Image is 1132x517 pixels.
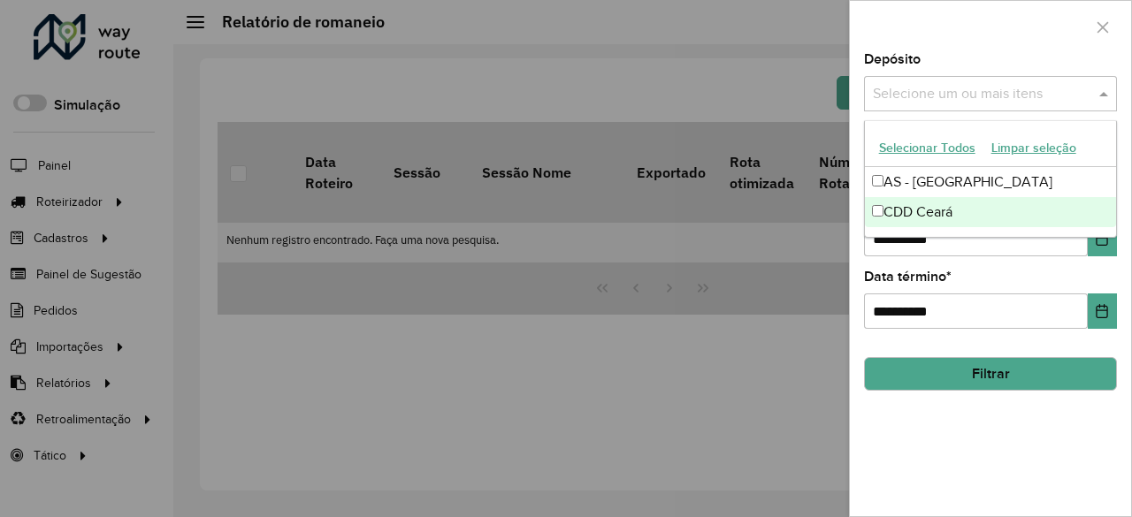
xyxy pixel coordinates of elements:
button: Filtrar [864,357,1117,391]
div: AS - [GEOGRAPHIC_DATA] [865,167,1117,197]
label: Data término [864,266,952,287]
button: Limpar seleção [983,134,1084,162]
ng-dropdown-panel: Options list [864,120,1118,238]
label: Depósito [864,49,921,70]
button: Choose Date [1088,293,1117,329]
button: Selecionar Todos [871,134,983,162]
button: Choose Date [1088,221,1117,256]
div: CDD Ceará [865,197,1117,227]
